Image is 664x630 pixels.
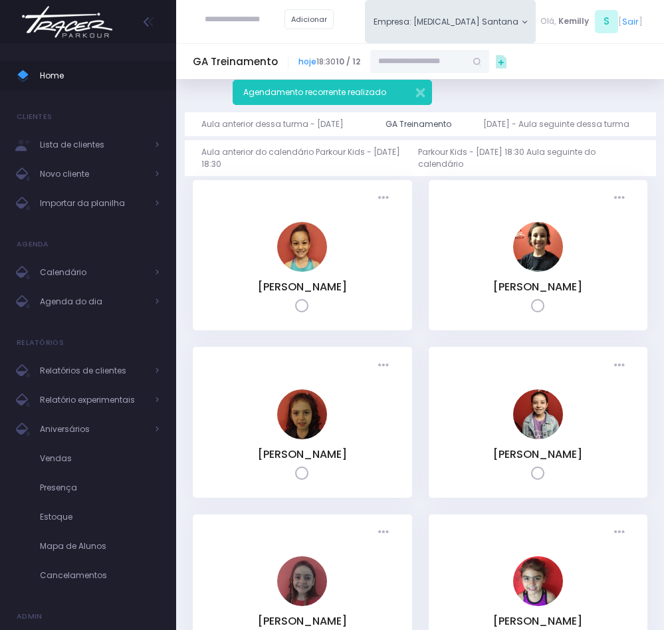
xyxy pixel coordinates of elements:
h4: Agenda [17,231,49,258]
span: Mapa de Alunos [40,538,160,555]
a: [DATE] - Aula seguinte dessa turma [483,112,639,136]
img: MILENA GERLIN DOS SANTOS [513,556,563,606]
span: Cancelamentos [40,567,160,584]
a: Lívia Denz Machado Borges [277,597,327,609]
img: Lívia Denz Machado Borges [277,556,327,606]
a: MILENA GERLIN DOS SANTOS [513,597,563,609]
strong: 10 / 12 [336,56,360,67]
span: Agenda do dia [40,293,146,310]
span: Calendário [40,264,146,281]
span: Relatórios de clientes [40,362,146,379]
span: Vendas [40,450,160,467]
a: Aula anterior do calendário Parkour Kids - [DATE] 18:30 [201,140,419,176]
a: [PERSON_NAME] [493,447,582,462]
a: Evelyn Melazzo Bolzan [513,263,563,274]
a: Julia Ruggero Rodrigues [513,431,563,442]
a: Carolina hamze beydoun del pino [277,263,327,274]
span: Lista de clientes [40,136,146,154]
img: Franca Warnier [277,389,327,439]
div: GA Treinamento [386,118,451,130]
a: hoje [298,56,316,67]
img: Evelyn Melazzo Bolzan [513,222,563,272]
a: [PERSON_NAME] [258,613,347,629]
span: Home [40,67,160,84]
span: S [595,10,618,33]
a: Parkour Kids - [DATE] 18:30 Aula seguinte do calendário [418,140,639,176]
img: Julia Ruggero Rodrigues [513,389,563,439]
a: Adicionar [284,9,334,29]
div: [ ] [536,8,647,35]
span: Aniversários [40,421,146,438]
h4: Clientes [17,104,52,130]
span: Olá, [540,15,556,27]
a: [PERSON_NAME] [258,279,347,294]
a: [PERSON_NAME] [493,613,582,629]
span: 18:30 [298,56,360,68]
span: Estoque [40,508,160,526]
a: [PERSON_NAME] [493,279,582,294]
span: Kemilly [558,15,589,27]
span: Presença [40,479,160,496]
a: Aula anterior dessa turma - [DATE] [201,112,354,136]
a: [PERSON_NAME] [258,447,347,462]
span: Relatório experimentais [40,391,146,409]
span: Novo cliente [40,165,146,183]
h5: GA Treinamento [193,56,278,68]
img: Carolina hamze beydoun del pino [277,222,327,272]
span: Agendamento recorrente realizado [243,86,386,98]
a: Franca Warnier [277,431,327,442]
h4: Relatórios [17,330,64,356]
a: Sair [622,15,639,28]
h4: Admin [17,603,43,630]
span: Importar da planilha [40,195,146,212]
